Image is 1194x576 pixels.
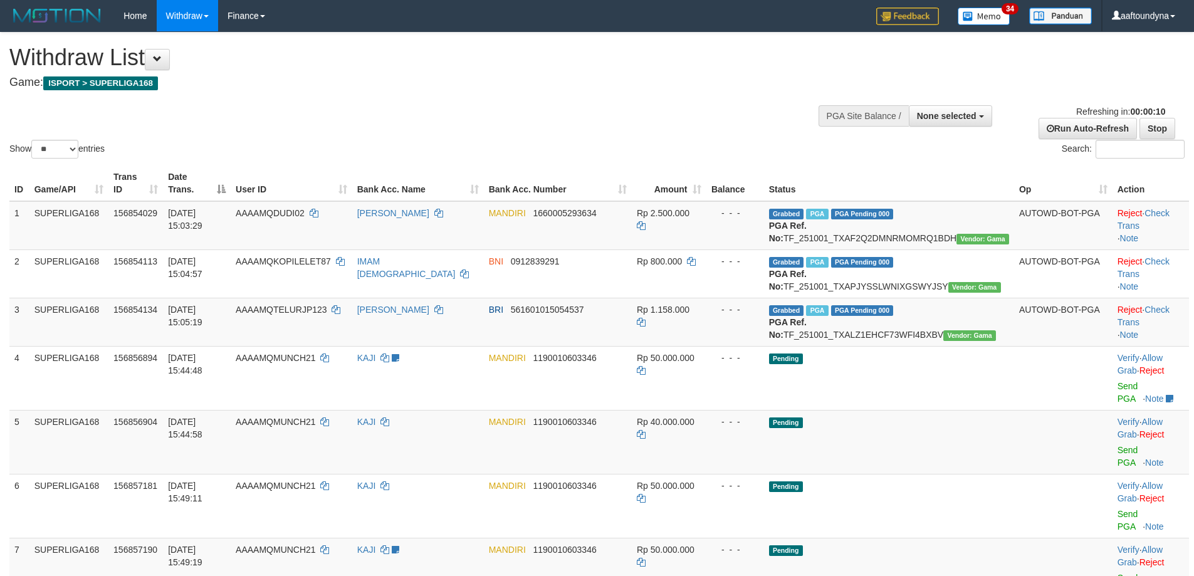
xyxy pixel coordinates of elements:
a: Stop [1139,118,1175,139]
span: · [1118,545,1163,567]
span: · [1118,417,1163,439]
a: Allow Grab [1118,353,1163,375]
a: Reject [1118,305,1143,315]
span: Pending [769,481,803,492]
span: [DATE] 15:49:19 [168,545,202,567]
th: Game/API: activate to sort column ascending [29,165,108,201]
b: PGA Ref. No: [769,317,807,340]
div: - - - [711,303,759,316]
a: KAJI [357,353,376,363]
td: 2 [9,249,29,298]
span: Marked by aafchhiseyha [806,257,828,268]
th: Bank Acc. Name: activate to sort column ascending [352,165,484,201]
a: Reject [1139,557,1165,567]
span: Rp 50.000.000 [637,545,694,555]
td: 1 [9,201,29,250]
span: Rp 50.000.000 [637,353,694,363]
td: SUPERLIGA168 [29,298,108,346]
span: AAAAMQMUNCH21 [236,545,316,555]
span: Copy 0912839291 to clipboard [511,256,560,266]
td: AUTOWD-BOT-PGA [1014,298,1113,346]
a: Check Trans [1118,305,1170,327]
h1: Withdraw List [9,45,783,70]
a: Verify [1118,545,1139,555]
div: - - - [711,255,759,268]
span: MANDIRI [489,417,526,427]
a: [PERSON_NAME] [357,208,429,218]
span: MANDIRI [489,545,526,555]
th: ID [9,165,29,201]
span: 156856904 [113,417,157,427]
span: Grabbed [769,209,804,219]
a: Note [1145,521,1164,531]
span: BNI [489,256,503,266]
span: 156854113 [113,256,157,266]
span: Rp 50.000.000 [637,481,694,491]
span: Grabbed [769,257,804,268]
td: TF_251001_TXALZ1EHCF73WFI4BXBV [764,298,1014,346]
a: Run Auto-Refresh [1039,118,1137,139]
span: 34 [1002,3,1019,14]
span: Refreshing in: [1076,107,1165,117]
button: None selected [909,105,992,127]
td: SUPERLIGA168 [29,410,108,474]
span: · [1118,481,1163,503]
span: AAAAMQMUNCH21 [236,353,316,363]
a: Reject [1139,429,1165,439]
strong: 00:00:10 [1130,107,1165,117]
span: AAAAMQKOPILELET87 [236,256,331,266]
span: Vendor URL: https://trx31.1velocity.biz [943,330,996,341]
td: 4 [9,346,29,410]
a: Reject [1118,256,1143,266]
a: Verify [1118,417,1139,427]
span: Pending [769,545,803,556]
a: Note [1120,281,1139,291]
th: Status [764,165,1014,201]
td: · · [1113,410,1189,474]
span: Rp 2.500.000 [637,208,689,218]
span: Marked by aafsengchandara [806,305,828,316]
label: Search: [1062,140,1185,159]
td: 3 [9,298,29,346]
span: 156854134 [113,305,157,315]
td: SUPERLIGA168 [29,249,108,298]
th: Action [1113,165,1189,201]
div: - - - [711,207,759,219]
td: SUPERLIGA168 [29,201,108,250]
a: Note [1145,458,1164,468]
span: Vendor URL: https://trx31.1velocity.biz [956,234,1009,244]
a: Send PGA [1118,509,1138,531]
div: - - - [711,352,759,364]
a: Reject [1139,493,1165,503]
select: Showentries [31,140,78,159]
span: Rp 800.000 [637,256,682,266]
td: TF_251001_TXAPJYSSLWNIXGSWYJSY [764,249,1014,298]
a: Note [1145,394,1164,404]
a: Check Trans [1118,208,1170,231]
span: Marked by aafsoycanthlai [806,209,828,219]
span: PGA Pending [831,257,894,268]
div: - - - [711,543,759,556]
img: panduan.png [1029,8,1092,24]
td: SUPERLIGA168 [29,474,108,538]
div: - - - [711,416,759,428]
span: AAAAMQTELURJP123 [236,305,327,315]
span: [DATE] 15:44:48 [168,353,202,375]
span: Copy 1190010603346 to clipboard [533,353,596,363]
span: [DATE] 15:03:29 [168,208,202,231]
span: MANDIRI [489,481,526,491]
img: Feedback.jpg [876,8,939,25]
a: Send PGA [1118,445,1138,468]
span: MANDIRI [489,353,526,363]
a: Allow Grab [1118,481,1163,503]
label: Show entries [9,140,105,159]
td: SUPERLIGA168 [29,346,108,410]
span: Rp 40.000.000 [637,417,694,427]
th: User ID: activate to sort column ascending [231,165,352,201]
td: · · [1113,201,1189,250]
input: Search: [1096,140,1185,159]
span: None selected [917,111,977,121]
td: · · [1113,474,1189,538]
span: Copy 1190010603346 to clipboard [533,545,596,555]
th: Op: activate to sort column ascending [1014,165,1113,201]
